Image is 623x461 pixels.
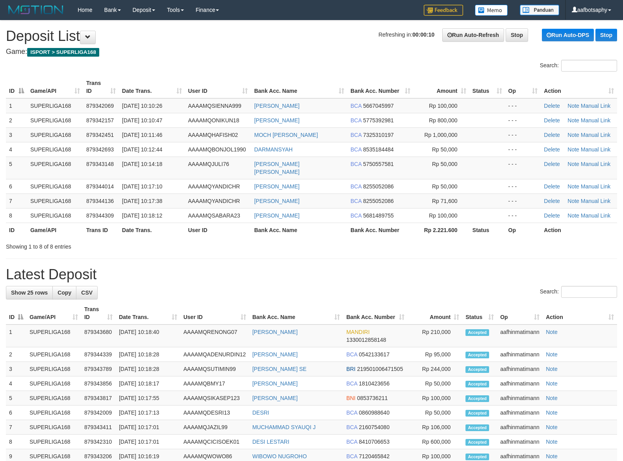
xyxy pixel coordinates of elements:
[27,142,83,157] td: SUPERLIGA168
[26,325,81,347] td: SUPERLIGA168
[122,146,162,153] span: [DATE] 10:12:44
[544,103,560,109] a: Delete
[408,347,462,362] td: Rp 95,000
[546,329,558,335] a: Note
[567,198,579,204] a: Note
[462,302,497,325] th: Status: activate to sort column ascending
[408,391,462,406] td: Rp 100,000
[116,302,180,325] th: Date Trans.: activate to sort column ascending
[252,439,289,445] a: DESI LESTARI
[346,395,355,401] span: BNI
[86,183,114,190] span: 879344014
[546,366,558,372] a: Note
[26,376,81,391] td: SUPERLIGA168
[6,376,26,391] td: 4
[27,98,83,113] td: SUPERLIGA168
[254,183,299,190] a: [PERSON_NAME]
[357,366,403,372] span: Copy 219501006471505 to clipboard
[27,179,83,194] td: SUPERLIGA168
[544,183,560,190] a: Delete
[188,198,240,204] span: AAAAMQYANDICHR
[350,183,362,190] span: BCA
[469,223,505,237] th: Status
[6,98,27,113] td: 1
[116,325,180,347] td: [DATE] 10:18:40
[432,183,458,190] span: Rp 50,000
[505,157,541,179] td: - - -
[413,223,469,237] th: Rp 2.221.600
[544,117,560,124] a: Delete
[116,406,180,420] td: [DATE] 10:17:13
[581,117,611,124] a: Manual Link
[346,366,355,372] span: BRI
[497,347,543,362] td: aafhinmatimann
[567,103,579,109] a: Note
[6,286,53,299] a: Show 25 rows
[86,103,114,109] span: 879342069
[27,157,83,179] td: SUPERLIGA168
[465,454,489,460] span: Accepted
[408,302,462,325] th: Amount: activate to sort column ascending
[81,406,116,420] td: 879342009
[497,362,543,376] td: aafhinmatimann
[544,132,560,138] a: Delete
[546,453,558,459] a: Note
[424,5,463,16] img: Feedback.jpg
[57,290,71,296] span: Copy
[81,391,116,406] td: 879343817
[27,194,83,208] td: SUPERLIGA168
[465,439,489,446] span: Accepted
[6,267,617,282] h1: Latest Deposit
[505,208,541,223] td: - - -
[116,391,180,406] td: [DATE] 10:17:55
[52,286,76,299] a: Copy
[252,329,298,335] a: [PERSON_NAME]
[546,409,558,416] a: Note
[6,240,254,251] div: Showing 1 to 8 of 8 entries
[81,302,116,325] th: Trans ID: activate to sort column ascending
[81,420,116,435] td: 879343411
[188,146,246,153] span: AAAAMQBONJOL1990
[424,132,457,138] span: Rp 1,000,000
[6,406,26,420] td: 6
[26,391,81,406] td: SUPERLIGA168
[252,351,298,358] a: [PERSON_NAME]
[378,31,434,38] span: Refreshing in:
[432,161,458,167] span: Rp 50,000
[412,31,434,38] strong: 00:00:10
[185,223,251,237] th: User ID
[505,194,541,208] td: - - -
[116,435,180,449] td: [DATE] 10:17:01
[116,420,180,435] td: [DATE] 10:17:01
[505,223,541,237] th: Op
[254,146,293,153] a: DARMANSYAH
[359,439,389,445] span: Copy 8410706653 to clipboard
[497,420,543,435] td: aafhinmatimann
[567,146,579,153] a: Note
[180,435,249,449] td: AAAAMQCICISOEK01
[6,208,27,223] td: 8
[252,380,298,387] a: [PERSON_NAME]
[83,76,119,98] th: Trans ID: activate to sort column ascending
[11,290,48,296] span: Show 25 rows
[76,286,98,299] a: CSV
[254,212,299,219] a: [PERSON_NAME]
[252,395,298,401] a: [PERSON_NAME]
[81,290,93,296] span: CSV
[541,76,617,98] th: Action: activate to sort column ascending
[346,337,386,343] span: Copy 1330012858148 to clipboard
[567,161,579,167] a: Note
[541,223,617,237] th: Action
[6,113,27,127] td: 2
[6,391,26,406] td: 5
[567,212,579,219] a: Note
[505,76,541,98] th: Op: activate to sort column ascending
[581,161,611,167] a: Manual Link
[6,4,66,16] img: MOTION_logo.png
[6,28,617,44] h1: Deposit List
[413,76,469,98] th: Amount: activate to sort column ascending
[408,362,462,376] td: Rp 244,000
[581,103,611,109] a: Manual Link
[544,198,560,204] a: Delete
[27,76,83,98] th: Game/API: activate to sort column ascending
